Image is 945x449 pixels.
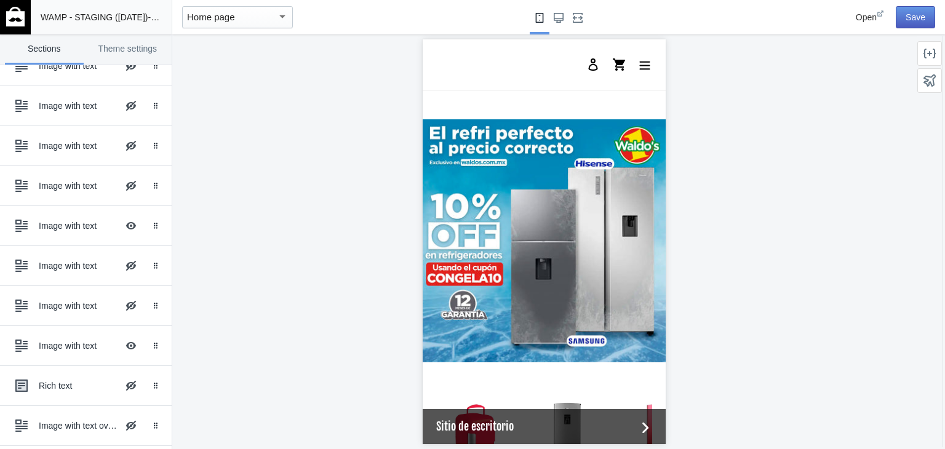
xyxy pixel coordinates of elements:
[187,12,235,22] mat-select-trigger: Home page
[118,372,145,399] button: Hide
[896,6,935,28] button: Save
[118,52,145,79] button: Hide
[39,419,118,432] div: Image with text overlay
[118,412,145,439] button: Hide
[118,332,145,359] button: Hide
[39,60,118,72] div: Image with text
[39,100,118,112] div: Image with text
[856,12,877,22] span: Open
[39,140,118,152] div: Image with text
[6,7,25,26] img: main-logo_60x60_white.png
[118,172,145,199] button: Hide
[39,260,118,272] div: Image with text
[39,379,118,392] div: Rich text
[118,132,145,159] button: Hide
[39,300,118,312] div: Image with text
[5,34,84,65] a: Sections
[89,34,167,65] a: Theme settings
[14,379,213,395] span: Sitio de escritorio
[41,12,148,22] span: WAMP - STAGING ([DATE])
[14,4,57,47] a: image
[118,212,145,239] button: Hide
[118,292,145,319] button: Hide
[39,220,118,232] div: Image with text
[148,12,212,22] span: - by Shop Sheriff
[209,13,235,38] button: Menú
[39,180,118,192] div: Image with text
[118,252,145,279] button: Hide
[39,340,118,352] div: Image with text
[118,92,145,119] button: Hide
